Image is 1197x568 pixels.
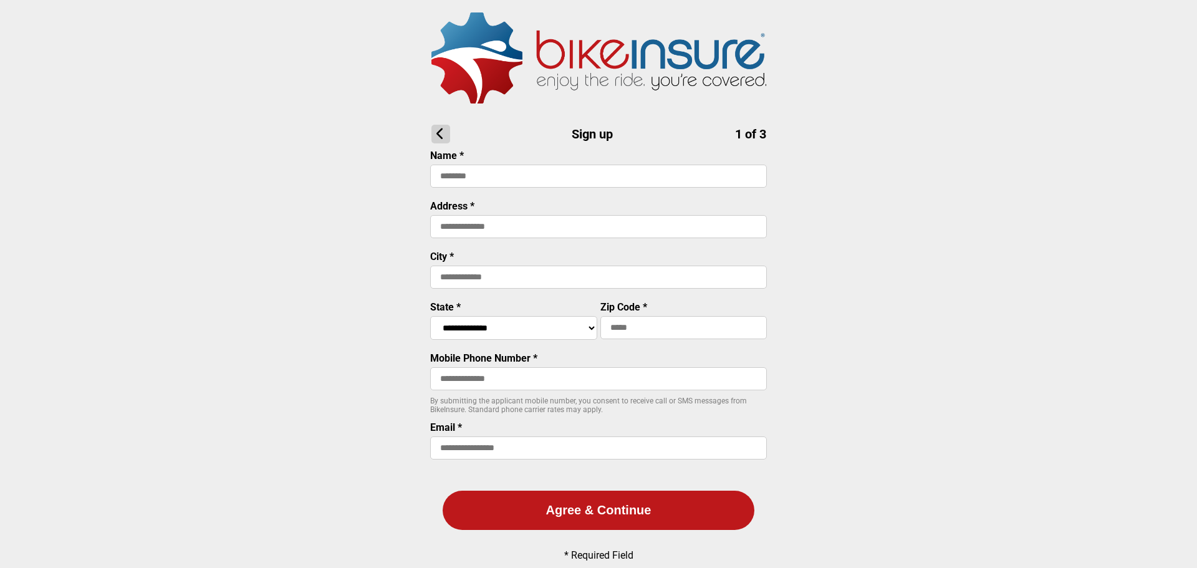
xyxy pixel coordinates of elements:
[431,125,766,143] h1: Sign up
[430,150,464,161] label: Name *
[430,421,462,433] label: Email *
[600,301,647,313] label: Zip Code *
[430,251,454,262] label: City *
[430,352,537,364] label: Mobile Phone Number *
[735,127,766,142] span: 1 of 3
[430,301,461,313] label: State *
[443,491,754,530] button: Agree & Continue
[430,200,474,212] label: Address *
[564,549,633,561] p: * Required Field
[430,397,767,414] p: By submitting the applicant mobile number, you consent to receive call or SMS messages from BikeI...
